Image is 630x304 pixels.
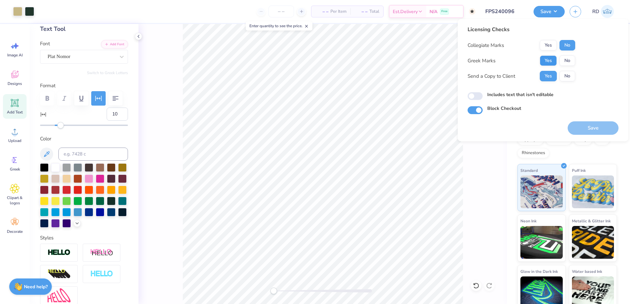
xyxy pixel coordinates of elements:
span: Neon Ink [520,217,536,224]
button: No [559,40,575,51]
a: RD [589,5,617,18]
div: Accessibility label [270,288,277,294]
span: Free [441,9,448,14]
span: Puff Ink [572,167,586,174]
label: Font [40,40,50,48]
img: Neon Ink [520,226,563,259]
span: – – [354,8,367,15]
img: Standard [520,175,563,208]
img: Free Distort [48,288,71,302]
img: Shadow [90,249,113,257]
span: Decorate [7,229,23,234]
span: RD [592,8,599,15]
button: Switch to Greek Letters [87,70,128,75]
span: N/A [430,8,437,15]
span: Designs [8,81,22,86]
button: Save [534,6,565,17]
input: – – [268,6,294,17]
img: Metallic & Glitter Ink [572,226,614,259]
button: No [559,55,575,66]
button: Yes [540,55,557,66]
div: Send a Copy to Client [468,72,515,80]
span: Greek [10,167,20,172]
label: Block Checkout [487,105,521,112]
span: Clipart & logos [4,195,26,206]
span: Per Item [330,8,346,15]
input: e.g. 7428 c [58,148,128,161]
span: Add Text [7,110,23,115]
strong: Need help? [24,284,48,290]
img: 3D Illusion [48,269,71,279]
div: Collegiate Marks [468,42,504,49]
input: Untitled Design [480,5,529,18]
span: Metallic & Glitter Ink [572,217,611,224]
div: Greek Marks [468,57,495,65]
div: Text Tool [40,25,128,33]
button: Yes [540,71,557,81]
label: Includes text that isn't editable [487,91,554,98]
div: Accessibility label [57,122,64,129]
span: Total [369,8,379,15]
button: No [559,71,575,81]
span: Water based Ink [572,268,602,275]
span: Standard [520,167,538,174]
img: Puff Ink [572,175,614,208]
img: Stroke [48,249,71,256]
button: Yes [540,40,557,51]
span: Image AI [7,52,23,58]
div: Rhinestones [517,148,549,158]
div: Enter quantity to see the price. [246,21,312,30]
span: Est. Delivery [393,8,418,15]
label: Styles [40,234,53,242]
label: Color [40,135,128,143]
img: Rommel Del Rosario [601,5,614,18]
label: Format [40,82,128,90]
button: Add Font [101,40,128,49]
span: – – [315,8,328,15]
img: Negative Space [90,270,113,278]
span: Upload [8,138,21,143]
div: Licensing Checks [468,26,575,33]
span: Glow in the Dark Ink [520,268,558,275]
